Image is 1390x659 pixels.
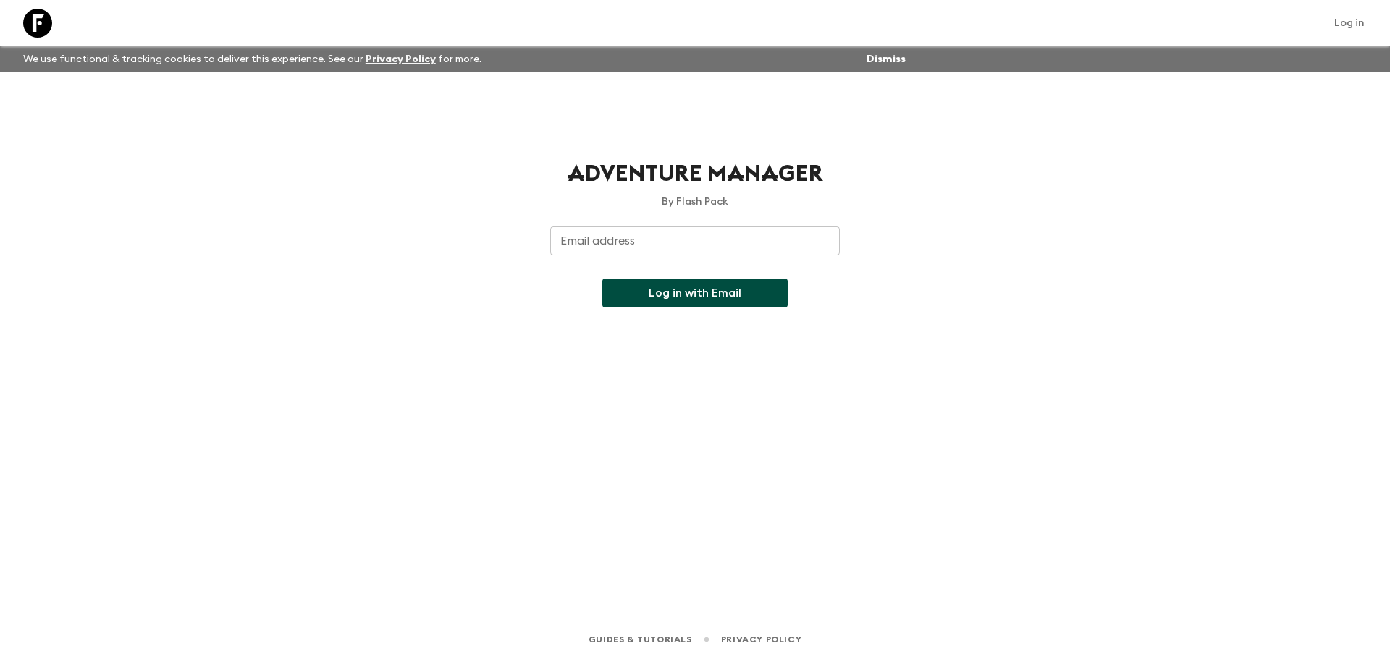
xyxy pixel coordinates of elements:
[721,632,801,647] a: Privacy Policy
[863,49,909,69] button: Dismiss
[1326,13,1373,33] a: Log in
[366,54,436,64] a: Privacy Policy
[17,46,487,72] p: We use functional & tracking cookies to deliver this experience. See our for more.
[589,632,692,647] a: Guides & Tutorials
[550,195,840,209] p: By Flash Pack
[602,279,788,307] button: Log in with Email
[550,159,840,189] h1: Adventure Manager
